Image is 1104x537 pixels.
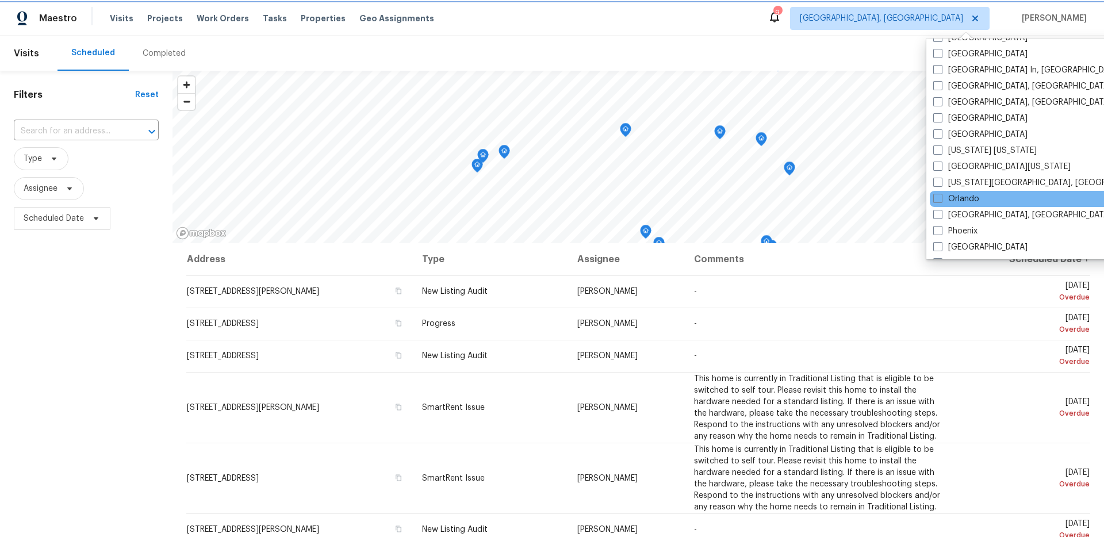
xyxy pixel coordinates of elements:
[577,352,638,360] span: [PERSON_NAME]
[14,89,135,101] h1: Filters
[24,153,42,164] span: Type
[694,446,940,511] span: This home is currently in Traditional Listing that is eligible to be switched to self tour. Pleas...
[694,287,697,296] span: -
[144,124,160,140] button: Open
[187,474,259,482] span: [STREET_ADDRESS]
[933,145,1037,156] label: [US_STATE] [US_STATE]
[393,286,404,296] button: Copy Address
[178,93,195,110] button: Zoom out
[110,13,133,24] span: Visits
[965,408,1090,419] div: Overdue
[71,47,115,59] div: Scheduled
[172,71,1095,243] canvas: Map
[694,320,697,328] span: -
[694,352,697,360] span: -
[773,7,781,18] div: 9
[620,123,631,141] div: Map marker
[653,237,665,255] div: Map marker
[186,243,413,275] th: Address
[422,474,485,482] span: SmartRent Issue
[147,13,183,24] span: Projects
[197,13,249,24] span: Work Orders
[1017,13,1087,24] span: [PERSON_NAME]
[14,122,126,140] input: Search for an address...
[714,125,726,143] div: Map marker
[640,225,651,243] div: Map marker
[143,48,186,59] div: Completed
[756,132,767,150] div: Map marker
[965,314,1090,335] span: [DATE]
[577,287,638,296] span: [PERSON_NAME]
[359,13,434,24] span: Geo Assignments
[422,352,488,360] span: New Listing Audit
[176,227,227,240] a: Mapbox homepage
[761,235,772,253] div: Map marker
[263,14,287,22] span: Tasks
[956,243,1090,275] th: Scheduled Date ↑
[965,291,1090,303] div: Overdue
[187,404,319,412] span: [STREET_ADDRESS][PERSON_NAME]
[933,48,1028,60] label: [GEOGRAPHIC_DATA]
[471,159,483,177] div: Map marker
[477,149,489,167] div: Map marker
[499,145,510,163] div: Map marker
[694,375,940,440] span: This home is currently in Traditional Listing that is eligible to be switched to self tour. Pleas...
[422,404,485,412] span: SmartRent Issue
[187,287,319,296] span: [STREET_ADDRESS][PERSON_NAME]
[965,469,1090,490] span: [DATE]
[187,320,259,328] span: [STREET_ADDRESS]
[393,524,404,534] button: Copy Address
[784,162,795,179] div: Map marker
[800,13,963,24] span: [GEOGRAPHIC_DATA], [GEOGRAPHIC_DATA]
[965,398,1090,419] span: [DATE]
[577,404,638,412] span: [PERSON_NAME]
[14,41,39,66] span: Visits
[413,243,568,275] th: Type
[393,350,404,360] button: Copy Address
[135,89,159,101] div: Reset
[568,243,685,275] th: Assignee
[393,402,404,412] button: Copy Address
[577,474,638,482] span: [PERSON_NAME]
[933,161,1071,172] label: [GEOGRAPHIC_DATA][US_STATE]
[933,241,1028,253] label: [GEOGRAPHIC_DATA]
[965,324,1090,335] div: Overdue
[24,213,84,224] span: Scheduled Date
[422,287,488,296] span: New Listing Audit
[301,13,346,24] span: Properties
[965,282,1090,303] span: [DATE]
[965,478,1090,490] div: Overdue
[422,320,455,328] span: Progress
[39,13,77,24] span: Maestro
[187,352,259,360] span: [STREET_ADDRESS]
[694,526,697,534] span: -
[178,76,195,93] button: Zoom in
[393,473,404,483] button: Copy Address
[393,318,404,328] button: Copy Address
[965,346,1090,367] span: [DATE]
[933,225,977,237] label: Phoenix
[24,183,57,194] span: Assignee
[933,129,1028,140] label: [GEOGRAPHIC_DATA]
[933,193,979,205] label: Orlando
[685,243,956,275] th: Comments
[178,94,195,110] span: Zoom out
[933,113,1028,124] label: [GEOGRAPHIC_DATA]
[187,526,319,534] span: [STREET_ADDRESS][PERSON_NAME]
[965,356,1090,367] div: Overdue
[422,526,488,534] span: New Listing Audit
[577,526,638,534] span: [PERSON_NAME]
[577,320,638,328] span: [PERSON_NAME]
